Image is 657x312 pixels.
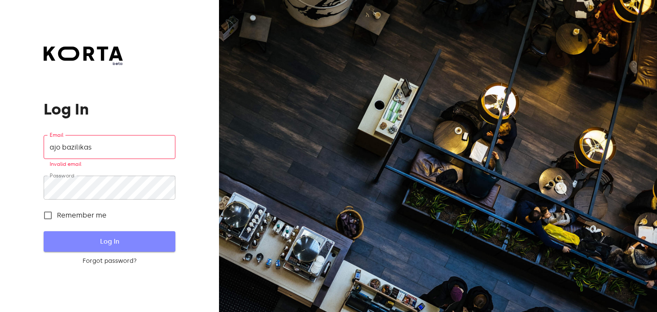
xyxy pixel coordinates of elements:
[44,47,123,61] img: Korta
[44,47,123,67] a: beta
[44,257,175,265] a: Forgot password?
[50,160,169,169] p: Invalid email
[44,61,123,67] span: beta
[57,236,161,247] span: Log In
[44,101,175,118] h1: Log In
[44,231,175,252] button: Log In
[57,210,107,221] span: Remember me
